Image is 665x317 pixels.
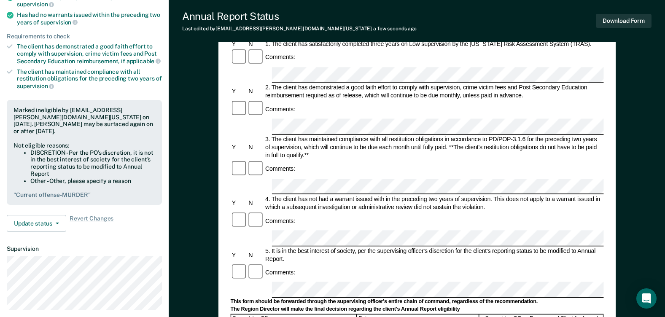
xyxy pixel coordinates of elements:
div: The client has maintained compliance with all restitution obligations for the preceding two years of [17,68,162,90]
button: Download Form [596,14,652,28]
div: N [247,143,264,151]
div: The Region Director will make the final decision regarding the client's Annual Report eligibility [230,306,603,313]
button: Update status [7,215,66,232]
div: Comments: [264,54,296,62]
div: Comments: [264,165,296,173]
span: supervision [40,19,78,26]
span: applicable [127,58,161,64]
div: N [247,88,264,96]
div: 4. The client has not had a warrant issued with in the preceding two years of supervision. This d... [264,195,604,211]
span: supervision [17,83,54,89]
div: 5. It is in the best interest of society, per the supervising officer's discretion for the client... [264,247,604,263]
li: DISCRETION - Per the PO’s discretion, it is not in the best interest of society for the client’s ... [30,149,155,177]
div: 2. The client has demonstrated a good faith effort to comply with supervision, crime victim fees ... [264,83,604,99]
div: Marked ineligible by [EMAIL_ADDRESS][PERSON_NAME][DOMAIN_NAME][US_STATE] on [DATE]. [PERSON_NAME]... [13,107,155,135]
span: a few seconds ago [373,26,417,32]
dt: Supervision [7,245,162,253]
div: Comments: [264,269,296,277]
div: Y [230,143,247,151]
div: Open Intercom Messenger [636,288,657,309]
div: Y [230,251,247,259]
div: Has had no warrants issued within the preceding two years of [17,11,162,26]
div: N [247,199,264,207]
div: 1. The client has satisfactorily completed three years on Low supervision by the [US_STATE] Risk ... [264,40,604,48]
div: Comments: [264,217,296,225]
div: N [247,251,264,259]
div: Not eligible reasons: [13,142,155,149]
div: 3. The client has maintained compliance with all restitution obligations in accordance to PD/POP-... [264,135,604,159]
div: N [247,40,264,48]
span: Revert Changes [70,215,113,232]
div: Y [230,199,247,207]
div: Annual Report Status [182,10,417,22]
div: Requirements to check [7,33,162,40]
li: Other - Other, please specify a reason [30,177,155,185]
div: Last edited by [EMAIL_ADDRESS][PERSON_NAME][DOMAIN_NAME][US_STATE] [182,26,417,32]
div: Y [230,40,247,48]
div: This form should be forwarded through the supervising officer's entire chain of command, regardle... [230,298,603,305]
div: Comments: [264,105,296,113]
pre: " Current offense- MURDER " [13,191,155,199]
div: Y [230,88,247,96]
div: The client has demonstrated a good faith effort to comply with supervision, crime victim fees and... [17,43,162,64]
span: supervision [17,1,54,8]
